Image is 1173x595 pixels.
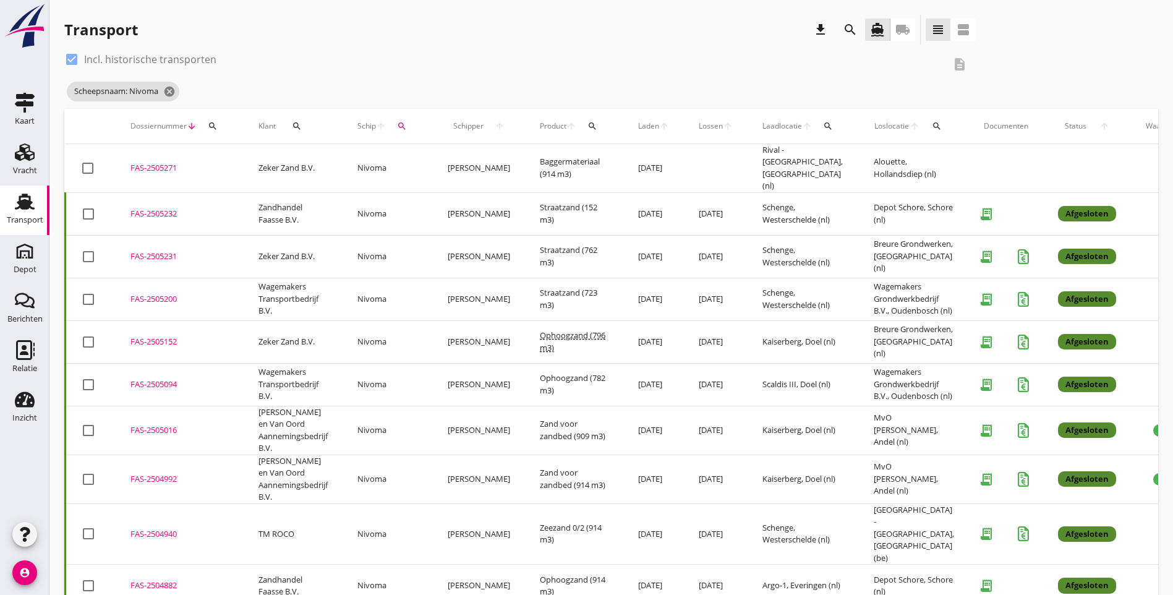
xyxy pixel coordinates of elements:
div: Afgesloten [1058,249,1116,265]
span: Schipper [448,121,489,132]
div: Afgesloten [1058,471,1116,487]
div: Afgesloten [1058,334,1116,350]
i: view_headline [931,22,945,37]
div: FAS-2505271 [130,162,229,174]
td: MvO [PERSON_NAME], Andel (nl) [859,455,969,503]
td: [DATE] [623,278,684,320]
td: Schenge, Westerschelde (nl) [748,192,859,235]
td: Straatzand (723 m3) [525,278,623,320]
td: Zand voor zandbed (914 m3) [525,455,623,503]
td: [PERSON_NAME] [433,503,525,565]
span: Laden [638,121,659,132]
div: FAS-2504940 [130,528,229,541]
td: Straatzand (152 m3) [525,192,623,235]
i: receipt_long [974,418,999,443]
td: [PERSON_NAME] [433,363,525,406]
td: [PERSON_NAME] [433,192,525,235]
div: Berichten [7,315,43,323]
div: Documenten [984,121,1028,132]
td: Wagemakers Grondwerkbedrijf B.V., Oudenbosch (nl) [859,363,969,406]
td: Depot Schore, Schore (nl) [859,192,969,235]
i: local_shipping [895,22,910,37]
div: Afgesloten [1058,377,1116,393]
td: Nivoma [343,503,433,565]
div: FAS-2505231 [130,250,229,263]
i: cancel [163,85,176,98]
td: Schenge, Westerschelde (nl) [748,235,859,278]
td: [PERSON_NAME] en Van Oord Aannemingsbedrijf B.V. [244,406,343,455]
i: download [813,22,828,37]
i: account_circle [12,560,37,585]
td: [DATE] [623,503,684,565]
td: Breure Grondwerken, [GEOGRAPHIC_DATA] (nl) [859,320,969,363]
td: Zeker Zand B.V. [244,320,343,363]
td: [DATE] [684,278,748,320]
td: Wagemakers Transportbedrijf B.V. [244,278,343,320]
td: Nivoma [343,278,433,320]
i: arrow_upward [376,121,386,131]
td: [PERSON_NAME] [433,278,525,320]
td: [PERSON_NAME] [433,320,525,363]
td: Nivoma [343,363,433,406]
td: Kaiserberg, Doel (nl) [748,406,859,455]
td: [PERSON_NAME] [433,235,525,278]
td: [GEOGRAPHIC_DATA] - [GEOGRAPHIC_DATA], [GEOGRAPHIC_DATA] (be) [859,503,969,565]
td: [DATE] [623,406,684,455]
td: Kaiserberg, Doel (nl) [748,455,859,503]
div: FAS-2505232 [130,208,229,220]
div: FAS-2504882 [130,580,229,592]
i: arrow_upward [802,121,812,131]
td: Nivoma [343,455,433,503]
i: arrow_downward [187,121,197,131]
td: Zeezand 0/2 (914 m3) [525,503,623,565]
img: logo-small.a267ee39.svg [2,3,47,49]
i: arrow_upward [566,121,576,131]
span: Loslocatie [874,121,910,132]
i: search [292,121,302,131]
div: Inzicht [12,414,37,422]
td: [DATE] [684,503,748,565]
td: Zeker Zand B.V. [244,144,343,193]
td: [DATE] [684,363,748,406]
td: TM ROCO [244,503,343,565]
div: Afgesloten [1058,578,1116,594]
td: Wagemakers Grondwerkbedrijf B.V., Oudenbosch (nl) [859,278,969,320]
i: receipt_long [974,521,999,546]
i: search [932,121,942,131]
i: search [823,121,833,131]
td: Rival - [GEOGRAPHIC_DATA], [GEOGRAPHIC_DATA] (nl) [748,144,859,193]
div: Afgesloten [1058,422,1116,439]
td: [DATE] [623,192,684,235]
i: receipt_long [974,202,999,226]
div: FAS-2505200 [130,293,229,306]
td: Straatzand (762 m3) [525,235,623,278]
i: arrow_upward [910,121,921,131]
td: [PERSON_NAME] en Van Oord Aannemingsbedrijf B.V. [244,455,343,503]
span: Ophoogzand (796 m3) [540,330,605,353]
td: Zandhandel Faasse B.V. [244,192,343,235]
td: Nivoma [343,235,433,278]
div: FAS-2505016 [130,424,229,437]
i: search [587,121,597,131]
i: view_agenda [956,22,971,37]
td: Wagemakers Transportbedrijf B.V. [244,363,343,406]
td: Kaiserberg, Doel (nl) [748,320,859,363]
span: Dossiernummer [130,121,187,132]
td: Nivoma [343,192,433,235]
div: Transport [7,216,43,224]
i: arrow_upward [723,121,733,131]
td: [PERSON_NAME] [433,144,525,193]
div: Depot [14,265,36,273]
td: Scaldis III, Doel (nl) [748,363,859,406]
i: receipt_long [974,372,999,397]
td: [DATE] [684,455,748,503]
td: [DATE] [684,235,748,278]
i: arrow_upward [659,121,669,131]
label: Incl. historische transporten [84,53,216,66]
div: FAS-2505094 [130,379,229,391]
div: Afgesloten [1058,526,1116,542]
td: Breure Grondwerken, [GEOGRAPHIC_DATA] (nl) [859,235,969,278]
i: arrow_upward [1093,121,1117,131]
td: Schenge, Westerschelde (nl) [748,503,859,565]
td: Schenge, Westerschelde (nl) [748,278,859,320]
